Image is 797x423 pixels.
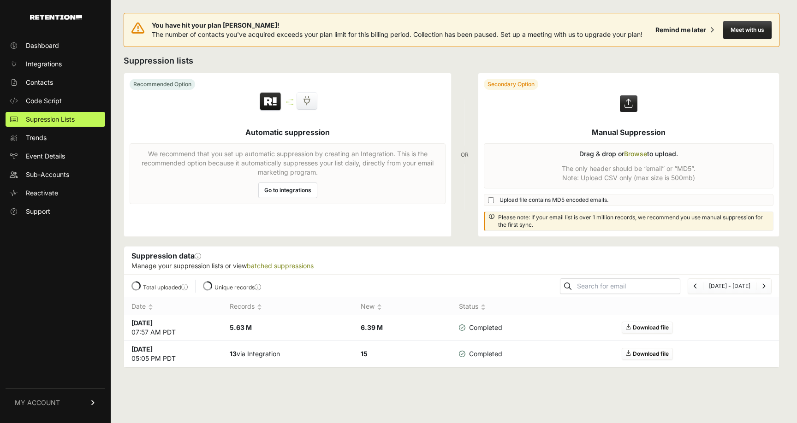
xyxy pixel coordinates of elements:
img: no_sort-eaf950dc5ab64cae54d48a5578032e96f70b2ecb7d747501f34c8f2db400fb66.gif [377,304,382,311]
th: Status [452,298,517,315]
strong: 13 [230,350,237,358]
span: Completed [459,349,502,358]
span: Sub-Accounts [26,170,69,179]
span: Contacts [26,78,53,87]
img: no_sort-eaf950dc5ab64cae54d48a5578032e96f70b2ecb7d747501f34c8f2db400fb66.gif [148,304,153,311]
a: Next [762,282,766,289]
a: Dashboard [6,38,105,53]
label: Total uploaded [143,284,188,291]
span: Code Script [26,96,62,106]
h5: Automatic suppression [245,127,330,138]
img: integration [286,99,293,100]
a: Download file [622,348,673,360]
span: The number of contacts you've acquired exceeds your plan limit for this billing period. Collectio... [152,30,642,38]
th: New [353,298,452,315]
a: batched suppressions [247,262,314,270]
span: Integrations [26,59,62,69]
img: Retention [259,92,282,112]
th: Date [124,298,222,315]
a: Trends [6,130,105,145]
a: Supression Lists [6,112,105,127]
div: Suppression data [124,247,779,274]
td: via Integration [222,341,353,367]
img: no_sort-eaf950dc5ab64cae54d48a5578032e96f70b2ecb7d747501f34c8f2db400fb66.gif [257,304,262,311]
a: Support [6,204,105,219]
li: [DATE] - [DATE] [703,282,756,290]
h2: Suppression lists [124,54,779,67]
input: Upload file contains MD5 encoded emails. [488,197,494,203]
span: Completed [459,323,502,332]
strong: [DATE] [131,345,153,353]
a: Code Script [6,94,105,108]
label: Unique records [214,284,261,291]
th: Records [222,298,353,315]
a: MY ACCOUNT [6,388,105,417]
nav: Page navigation [688,278,772,294]
img: integration [286,101,293,103]
a: Go to integrations [258,182,317,198]
span: Trends [26,133,47,142]
a: Reactivate [6,186,105,200]
div: Recommended Option [130,79,195,90]
span: Reactivate [26,188,58,198]
td: 05:05 PM PDT [124,341,222,367]
p: Manage your suppression lists or view [131,261,772,270]
img: no_sort-eaf950dc5ab64cae54d48a5578032e96f70b2ecb7d747501f34c8f2db400fb66.gif [481,304,486,311]
p: We recommend that you set up automatic suppression by creating an Integration. This is the recomm... [136,149,440,177]
strong: 6.39 M [361,323,383,331]
span: Upload file contains MD5 encoded emails. [500,196,608,204]
a: Contacts [6,75,105,90]
strong: 15 [361,350,368,358]
a: Integrations [6,57,105,71]
button: Remind me later [652,22,718,38]
span: Event Details [26,152,65,161]
img: Retention.com [30,15,82,20]
div: OR [461,73,469,237]
span: MY ACCOUNT [15,398,60,407]
span: Dashboard [26,41,59,50]
span: Support [26,207,50,216]
span: Supression Lists [26,115,75,124]
a: Download file [622,322,673,334]
a: Previous [694,282,697,289]
input: Search for email [575,280,680,293]
td: 07:57 AM PDT [124,315,222,341]
a: Sub-Accounts [6,167,105,182]
img: integration [286,104,293,105]
div: Remind me later [655,25,706,35]
button: Meet with us [723,21,772,39]
a: Event Details [6,149,105,164]
strong: [DATE] [131,319,153,327]
span: You have hit your plan [PERSON_NAME]! [152,21,642,30]
strong: 5.63 M [230,323,252,331]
